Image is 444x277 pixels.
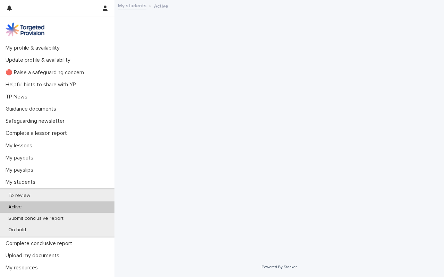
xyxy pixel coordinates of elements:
[262,265,297,269] a: Powered By Stacker
[3,106,62,112] p: Guidance documents
[6,23,44,36] img: M5nRWzHhSzIhMunXDL62
[154,2,168,9] p: Active
[3,69,89,76] p: 🔴 Raise a safeguarding concern
[3,265,43,271] p: My resources
[3,118,70,124] p: Safeguarding newsletter
[3,227,32,233] p: On hold
[3,252,65,259] p: Upload my documents
[3,204,27,210] p: Active
[3,81,82,88] p: Helpful hints to share with YP
[3,179,41,185] p: My students
[3,57,76,63] p: Update profile & availability
[3,216,69,222] p: Submit conclusive report
[3,142,38,149] p: My lessons
[118,1,146,9] a: My students
[3,45,65,51] p: My profile & availability
[3,167,39,173] p: My payslips
[3,94,33,100] p: TP News
[3,155,39,161] p: My payouts
[3,240,78,247] p: Complete conclusive report
[3,193,36,199] p: To review
[3,130,72,137] p: Complete a lesson report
